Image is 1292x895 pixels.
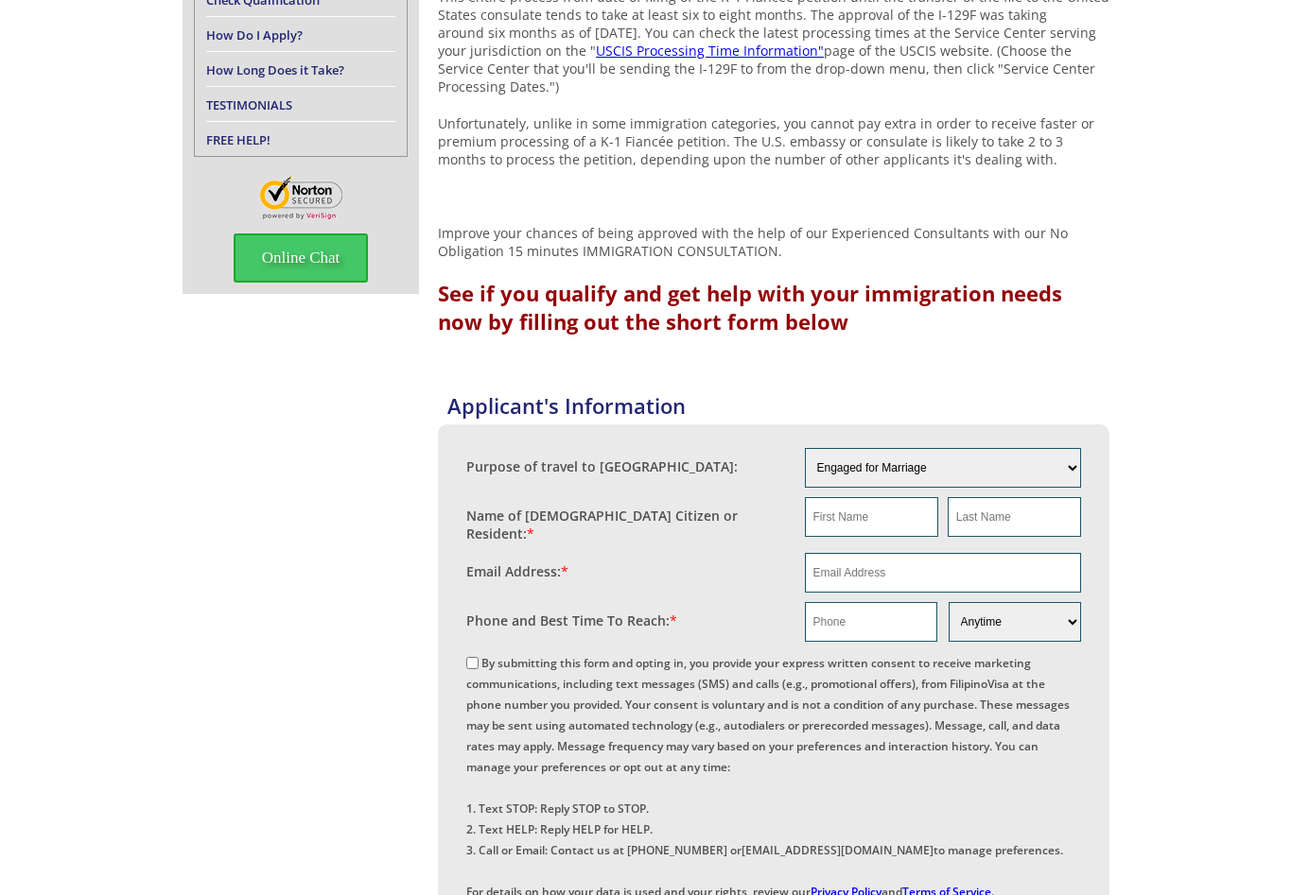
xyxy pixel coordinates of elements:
[206,131,271,148] a: FREE HELP!
[466,507,786,542] label: Name of [DEMOGRAPHIC_DATA] Citizen or Resident:
[206,96,292,113] a: TESTIMONIALS
[438,279,1062,336] strong: See if you qualify and get help with your immigration needs now by filling out the short form below
[466,611,677,629] label: Phone and Best Time To Reach:
[438,114,1109,168] p: Unfortunately, unlike in some immigration categories, you cannot pay extra in order to receive fa...
[805,553,1082,593] input: Email Address
[949,602,1081,642] select: Phone and Best Reach Time are required.
[206,61,344,78] a: How Long Does it Take?
[596,42,824,60] a: USCIS Processing Time Information"
[805,497,938,537] input: First Name
[466,457,738,475] label: Purpose of travel to [GEOGRAPHIC_DATA]:
[805,602,937,642] input: Phone
[206,26,303,43] a: How Do I Apply?
[466,562,568,580] label: Email Address:
[234,233,369,283] span: Online Chat
[948,497,1081,537] input: Last Name
[438,224,1109,260] p: Improve your chances of being approved with the help of our Experienced Consultants with our No O...
[466,657,479,669] input: By submitting this form and opting in, you provide your express written consent to receive market...
[447,391,1109,420] h4: Applicant's Information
